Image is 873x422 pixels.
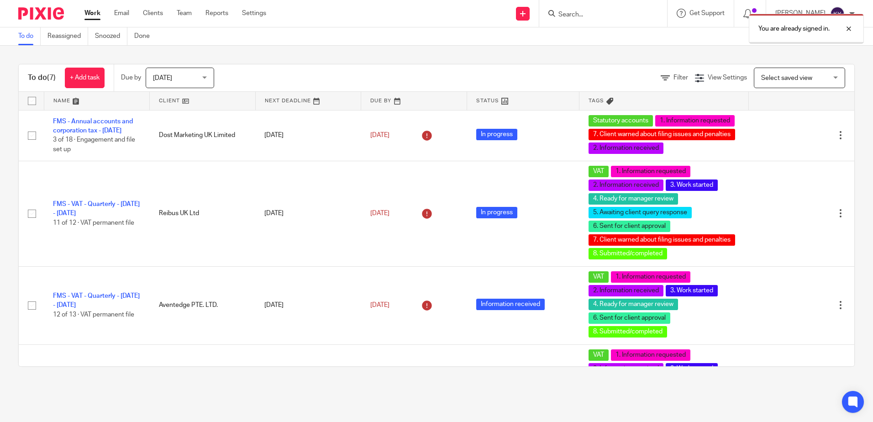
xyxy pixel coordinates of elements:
span: View Settings [708,74,747,81]
span: 5. Awaiting client query response [589,207,692,218]
td: Reibus UK Ltd [150,161,256,266]
span: Tags [589,98,604,103]
span: 3. Work started [666,285,718,296]
span: Filter [673,74,688,81]
span: (7) [47,74,56,81]
span: VAT [589,166,609,177]
span: 3 of 18 · Engagement and file set up [53,137,135,153]
a: Clients [143,9,163,18]
a: Reports [205,9,228,18]
span: 6. Sent for client approval [589,221,670,232]
span: 4. Ready for manager review [589,299,678,310]
span: [DATE] [370,210,389,216]
a: FMS - VAT - Quarterly - [DATE] - [DATE] [53,293,140,308]
a: FMS - VAT - Quarterly - [DATE] - [DATE] [53,201,140,216]
a: Done [134,27,157,45]
span: 1. Information requested [611,349,690,361]
h1: To do [28,73,56,83]
span: 1. Information requested [611,271,690,283]
span: 6. Sent for client approval [589,312,670,324]
a: Work [84,9,100,18]
span: 2. Information received [589,285,663,296]
p: Due by [121,73,141,82]
span: VAT [589,271,609,283]
span: 1. Information requested [655,115,735,127]
span: In progress [476,129,517,140]
td: Aventedge PTE. LTD. [150,266,256,344]
span: In progress [476,207,517,218]
span: VAT [589,349,609,361]
span: [DATE] [153,75,172,81]
td: [DATE] [255,161,361,266]
span: Statutory accounts [589,115,653,127]
span: Select saved view [761,75,812,81]
span: 11 of 12 · VAT permanent file [53,220,134,226]
a: + Add task [65,68,105,88]
span: 2. Information received [589,142,663,154]
span: 12 of 13 · VAT permanent file [53,311,134,318]
span: Information received [476,299,545,310]
a: Settings [242,9,266,18]
span: 7. Client warned about filing issues and penalties [589,129,735,140]
span: [DATE] [370,302,389,308]
span: 3. Work started [666,363,718,375]
td: [DATE] [255,266,361,344]
td: Dost Marketing UK Limited [150,110,256,161]
span: 2. Information received [589,363,663,375]
span: 8. Submitted/completed [589,248,667,259]
span: 8. Submitted/completed [589,326,667,338]
p: You are already signed in. [758,24,830,33]
td: [DATE] [255,110,361,161]
a: FMS - Annual accounts and corporation tax - [DATE] [53,118,133,134]
a: Email [114,9,129,18]
span: 2. Information received [589,179,663,191]
span: [DATE] [370,132,389,138]
span: 3. Work started [666,179,718,191]
img: Pixie [18,7,64,20]
span: 1. Information requested [611,166,690,177]
a: Team [177,9,192,18]
span: 4. Ready for manager review [589,193,678,205]
a: Reassigned [47,27,88,45]
a: Snoozed [95,27,127,45]
img: svg%3E [830,6,845,21]
span: 7. Client warned about filing issues and penalties [589,234,735,246]
a: To do [18,27,41,45]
